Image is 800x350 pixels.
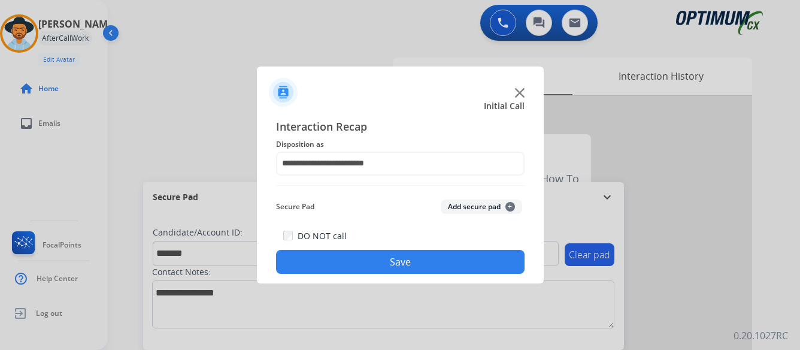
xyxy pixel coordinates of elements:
[276,250,525,274] button: Save
[276,185,525,186] img: contact-recap-line.svg
[734,328,788,343] p: 0.20.1027RC
[505,202,515,212] span: +
[441,200,522,214] button: Add secure pad+
[276,200,314,214] span: Secure Pad
[276,137,525,152] span: Disposition as
[298,230,347,242] label: DO NOT call
[484,100,525,112] span: Initial Call
[276,118,525,137] span: Interaction Recap
[269,78,298,107] img: contactIcon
